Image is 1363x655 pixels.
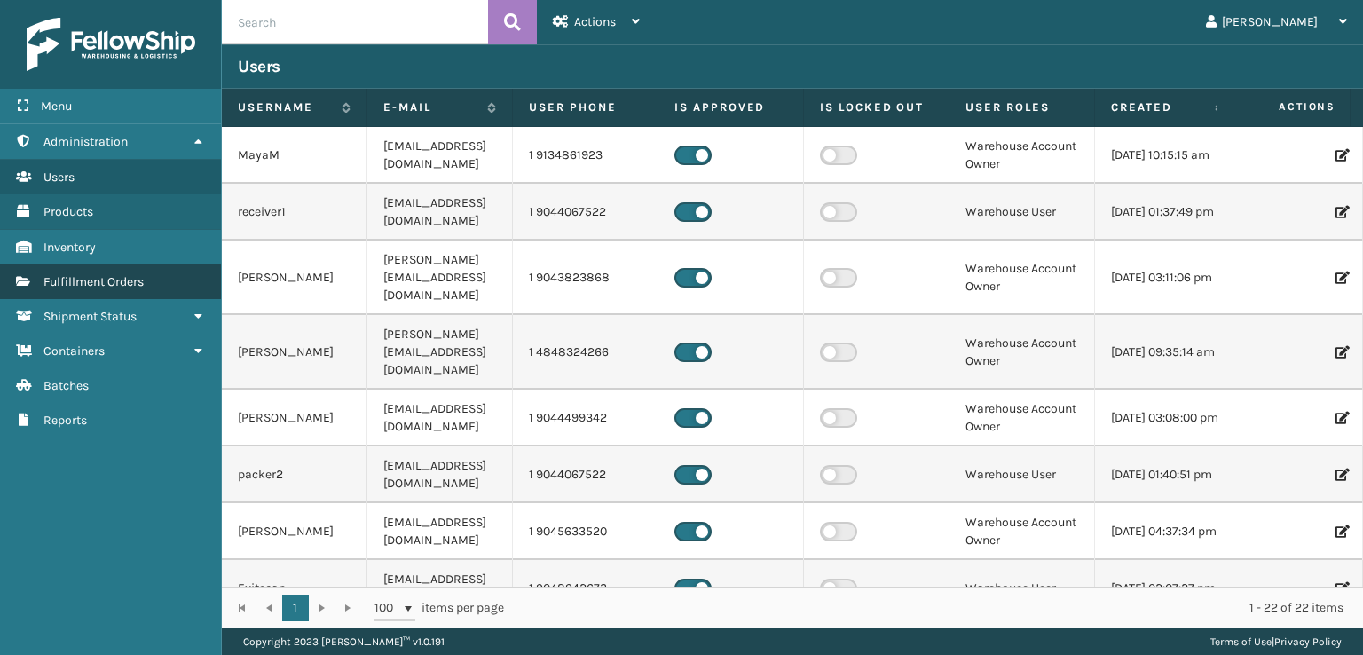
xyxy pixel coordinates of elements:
[367,315,513,390] td: [PERSON_NAME][EMAIL_ADDRESS][DOMAIN_NAME]
[367,241,513,315] td: [PERSON_NAME][EMAIL_ADDRESS][DOMAIN_NAME]
[1335,149,1346,162] i: Edit
[43,134,128,149] span: Administration
[949,184,1095,241] td: Warehouse User
[513,184,658,241] td: 1 9044067522
[949,503,1095,560] td: Warehouse Account Owner
[949,560,1095,617] td: Warehouse User
[383,99,478,115] label: E-mail
[43,274,144,289] span: Fulfillment Orders
[367,446,513,503] td: [EMAIL_ADDRESS][DOMAIN_NAME]
[367,390,513,446] td: [EMAIL_ADDRESS][DOMAIN_NAME]
[222,241,367,315] td: [PERSON_NAME]
[949,390,1095,446] td: Warehouse Account Owner
[674,99,787,115] label: Is Approved
[43,309,137,324] span: Shipment Status
[1335,412,1346,424] i: Edit
[949,241,1095,315] td: Warehouse Account Owner
[43,413,87,428] span: Reports
[1095,127,1241,184] td: [DATE] 10:15:15 am
[243,628,445,655] p: Copyright 2023 [PERSON_NAME]™ v 1.0.191
[1095,315,1241,390] td: [DATE] 09:35:14 am
[367,503,513,560] td: [EMAIL_ADDRESS][DOMAIN_NAME]
[222,560,367,617] td: Exitscan
[43,204,93,219] span: Products
[1095,560,1241,617] td: [DATE] 02:07:27 pm
[513,390,658,446] td: 1 9044499342
[513,241,658,315] td: 1 9043823868
[1095,184,1241,241] td: [DATE] 01:37:49 pm
[367,184,513,241] td: [EMAIL_ADDRESS][DOMAIN_NAME]
[1335,206,1346,218] i: Edit
[513,446,658,503] td: 1 9044067522
[820,99,933,115] label: Is Locked Out
[374,595,504,621] span: items per page
[27,18,195,71] img: logo
[222,446,367,503] td: packer2
[1095,503,1241,560] td: [DATE] 04:37:34 pm
[238,56,280,77] h3: Users
[529,599,1343,617] div: 1 - 22 of 22 items
[949,315,1095,390] td: Warehouse Account Owner
[222,184,367,241] td: receiver1
[965,99,1078,115] label: User Roles
[1210,635,1272,648] a: Terms of Use
[529,99,642,115] label: User phone
[1095,241,1241,315] td: [DATE] 03:11:06 pm
[41,99,72,114] span: Menu
[1095,390,1241,446] td: [DATE] 03:08:00 pm
[513,503,658,560] td: 1 9045633520
[949,127,1095,184] td: Warehouse Account Owner
[574,14,616,29] span: Actions
[282,595,309,621] a: 1
[513,560,658,617] td: 1 9048942673
[949,446,1095,503] td: Warehouse User
[43,378,89,393] span: Batches
[1335,469,1346,481] i: Edit
[238,99,333,115] label: Username
[1335,346,1346,359] i: Edit
[222,503,367,560] td: [PERSON_NAME]
[43,240,96,255] span: Inventory
[367,560,513,617] td: [EMAIL_ADDRESS][DOMAIN_NAME]
[43,170,75,185] span: Users
[222,390,367,446] td: [PERSON_NAME]
[367,127,513,184] td: [EMAIL_ADDRESS][DOMAIN_NAME]
[1111,99,1206,115] label: Created
[513,127,658,184] td: 1 9134861923
[1210,628,1342,655] div: |
[1223,92,1346,122] span: Actions
[1335,525,1346,538] i: Edit
[222,127,367,184] td: MayaM
[374,599,401,617] span: 100
[43,343,105,359] span: Containers
[1335,582,1346,595] i: Edit
[1274,635,1342,648] a: Privacy Policy
[513,315,658,390] td: 1 4848324266
[1095,446,1241,503] td: [DATE] 01:40:51 pm
[1335,272,1346,284] i: Edit
[222,315,367,390] td: [PERSON_NAME]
